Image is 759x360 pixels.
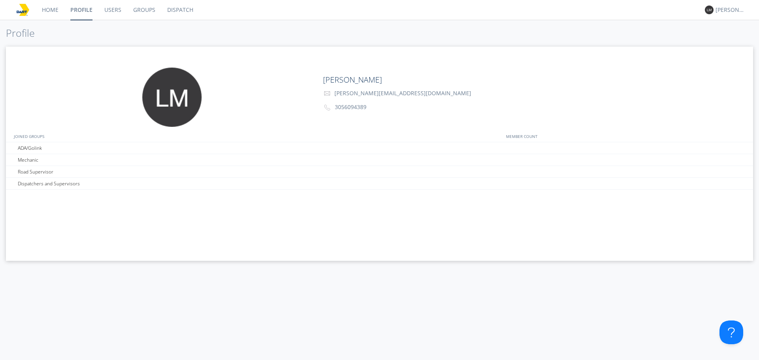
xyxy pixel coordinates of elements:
span: 3056094389 [335,103,366,111]
div: JOINED GROUPS [12,130,255,142]
div: Dispatchers and Supervisors [16,178,261,189]
div: MEMBER COUNT [504,130,753,142]
h2: [PERSON_NAME] [323,75,685,84]
h1: Profile [6,28,753,39]
img: envelope-outline.svg [324,91,330,96]
img: 373638.png [142,68,202,127]
div: ADA/Golink [16,142,261,154]
img: phone-outline.svg [324,104,330,111]
div: Mechanic [16,154,261,166]
span: [PERSON_NAME][EMAIL_ADDRESS][DOMAIN_NAME] [334,89,471,97]
div: [PERSON_NAME] [716,6,745,14]
iframe: Toggle Customer Support [719,320,743,344]
img: 373638.png [705,6,714,14]
img: 78cd887fa48448738319bff880e8b00c [16,3,30,17]
div: Road Supervisor [16,166,261,177]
